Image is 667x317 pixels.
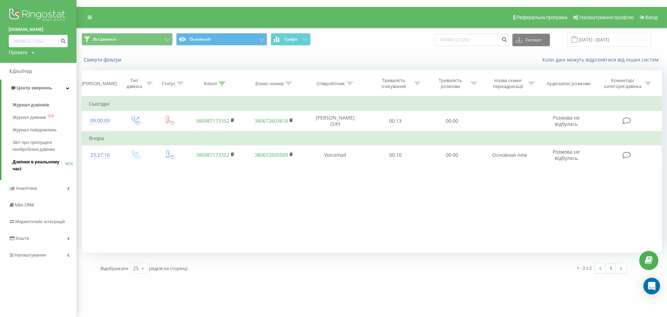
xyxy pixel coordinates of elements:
button: Графік [271,33,311,46]
a: Вихід [636,7,660,28]
div: Тривалість розмови [432,78,469,89]
div: Тривалість очікування [375,78,412,89]
a: Журнал повідомлень [13,124,76,136]
td: 00:00 [424,145,480,165]
a: Реферальна програма [509,7,570,28]
td: 00:00 [424,111,480,131]
div: Аудіозапис розмови [547,81,591,87]
div: [PERSON_NAME] [82,81,117,87]
a: 380987173352 [196,152,229,158]
span: Розмова не відбулась [553,148,580,161]
div: 25 [133,265,139,272]
span: Звіт про пропущені необроблені дзвінки [13,139,73,153]
a: Журнал дзвінків [13,99,76,111]
span: Журнал дзвінків [13,114,46,121]
div: Тип дзвінка [124,78,145,89]
span: Дзвінки в реальному часі [13,158,65,172]
td: Основная new [480,145,539,165]
span: Вихід [645,15,658,20]
button: Експорт [512,34,550,46]
button: Всі дзвінки [82,33,173,46]
div: Open Intercom Messenger [643,278,660,294]
div: 09:00:03 [89,114,111,128]
td: [PERSON_NAME] (SIP) [304,111,367,131]
span: рядків на сторінці [149,265,187,271]
span: Відображати [100,265,128,271]
a: [DOMAIN_NAME] [9,26,68,33]
span: Графік [284,37,298,42]
td: 00:13 [367,111,424,131]
div: Статус [162,81,175,87]
a: Звіт про пропущені необроблені дзвінки [13,136,76,156]
input: Пошук за номером [9,35,68,47]
div: Коментар/категорія дзвінка [602,78,643,89]
td: 00:10 [367,145,424,165]
a: Дзвінки в реальному часіNEW [13,156,76,175]
button: Скинути фільтри [82,57,125,63]
a: Налаштування профілю [570,7,636,28]
span: Всі дзвінки [93,36,116,42]
div: Бізнес номер [255,81,284,87]
td: Вчора [82,131,662,145]
div: Співробітник [316,81,345,87]
span: Аналiтика [16,186,37,191]
div: Клієнт [204,81,217,87]
a: 1 [606,263,616,273]
div: 23:27:16 [89,148,111,162]
span: Кошти [16,236,29,241]
a: 380987173352 [196,117,229,124]
div: Назва схеми переадресації [489,78,527,89]
span: Налаштування профілю [579,15,634,20]
a: Журнал дзвінківOLD [13,111,76,124]
div: Проекти [9,49,27,56]
span: Дашборд [13,68,32,74]
td: Сьогодні [82,97,662,111]
span: Реферальна програма [517,15,568,20]
a: Центр звернень [1,80,76,96]
a: 380672603618 [255,117,288,124]
a: 380672605509 [255,152,288,158]
span: Маркетплейс інтеграцій [15,219,65,224]
span: Журнал повідомлень [13,127,57,133]
input: Пошук за номером [435,34,509,46]
span: Розмова не відбулась [553,114,580,127]
span: Mini CRM [15,202,34,208]
span: Журнал дзвінків [13,101,49,108]
span: Налаштування [15,252,46,258]
img: Ringostat logo [9,7,68,24]
td: Voicemail [304,145,367,165]
div: 1 - 2 з 2 [577,265,592,271]
span: Центр звернень [17,85,52,90]
button: Основний [176,33,267,46]
a: Коли дані можуть відрізнятися вiд інших систем [542,56,662,63]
